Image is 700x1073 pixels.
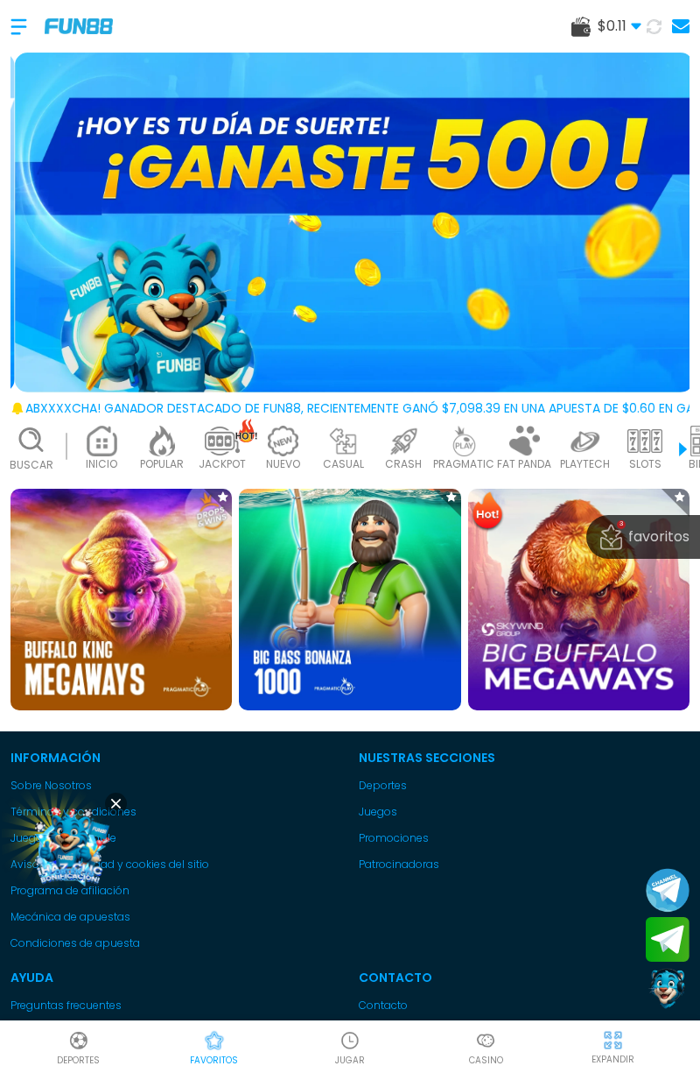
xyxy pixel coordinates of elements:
a: Casino JugarCasino JugarJUGAR [282,1027,417,1067]
img: Big Bass Bonanza 1000 [239,489,460,710]
img: GANA hasta $500 [15,53,694,392]
p: Información [10,749,341,767]
a: Juego Responsable [10,830,341,846]
a: Contacto [359,998,689,1013]
img: fat_panda_light.webp [507,426,542,456]
img: home_light.webp [84,426,119,456]
a: Deportes [359,778,689,794]
button: Contact customer service [646,966,689,1012]
a: Programa de afiliación [10,883,341,899]
p: Nuestras Secciones [359,749,689,767]
p: PRAGMATIC [433,456,494,472]
p: POPULAR [140,456,184,472]
img: Company Logo [45,18,113,33]
p: Contacto [359,969,689,987]
a: CasinoCasinoCasino [418,1027,554,1067]
img: Buffalo King Megaways [10,489,232,710]
p: favoritos [628,526,689,547]
p: Ayuda [10,969,341,987]
img: Deportes [68,1030,89,1051]
a: Aviso de privacidad y cookies del sitio [10,857,341,872]
p: CRASH [385,456,422,472]
img: Casino [475,1030,496,1051]
button: Join telegram [646,917,689,963]
img: hot [235,419,257,442]
img: Hot [470,491,505,533]
img: crash_light.webp [386,426,421,456]
img: new_light.webp [265,426,300,456]
p: NUEVO [266,456,300,472]
img: pragmatic_light.webp [446,426,481,456]
p: EXPANDIR [591,1053,634,1066]
p: favoritos [190,1054,238,1067]
a: DeportesDeportesDeportes [10,1027,146,1067]
a: Términos y condiciones [10,804,341,820]
img: jackpot_light.webp [205,426,240,456]
a: Condiciones de apuesta [10,935,341,951]
img: hide [602,1029,624,1051]
span: 3 [617,520,626,529]
a: Preguntas frecuentes [10,998,341,1013]
a: Mecánica de apuestas [10,909,341,925]
img: popular_light.webp [144,426,179,456]
p: INICIO [86,456,117,472]
p: JACKPOT [199,456,246,472]
img: Image Link [22,797,117,893]
a: Sobre Nosotros [10,778,341,794]
button: Join telegram channel [646,867,689,913]
p: FAT PANDA [497,456,551,472]
img: Big Buffalo Megaways [468,489,689,710]
img: casual_light.webp [325,426,360,456]
img: playtech_light.webp [567,426,602,456]
img: Casino Jugar [339,1030,360,1051]
a: Patrocinadoras [359,857,689,872]
p: SLOTS [629,456,661,472]
p: Buscar [10,457,53,473]
img: slots_light.webp [627,426,662,456]
span: $ 0.11 [598,16,641,37]
a: Casino FavoritosCasino Favoritosfavoritos [146,1027,282,1067]
p: Casino [469,1054,503,1067]
p: PLAYTECH [560,456,610,472]
p: CASUAL [323,456,364,472]
p: JUGAR [335,1054,365,1067]
button: Juegos [359,804,397,820]
a: Promociones [359,830,689,846]
p: Deportes [57,1054,100,1067]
